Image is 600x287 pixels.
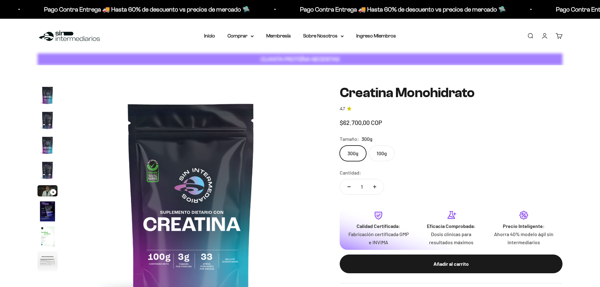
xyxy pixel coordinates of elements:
a: Inicio [204,33,215,38]
img: Creatina Monohidrato [37,85,57,105]
span: 4.7 [340,106,345,112]
img: Creatina Monohidrato [37,226,57,246]
p: Pago Contra Entrega 🚚 Hasta 60% de descuento vs precios de mercado 🛸 [298,4,504,14]
p: Pago Contra Entrega 🚚 Hasta 60% de descuento vs precios de mercado 🛸 [42,4,248,14]
p: Dosis clínicas para resultados máximos [420,230,482,246]
button: Ir al artículo 6 [37,201,57,223]
img: Creatina Monohidrato [37,160,57,180]
button: Reducir cantidad [340,179,358,194]
button: Ir al artículo 8 [37,251,57,273]
p: Fabricación certificada GMP e INVIMA [347,230,410,246]
button: Ir al artículo 5 [37,185,57,198]
strong: Eficacia Comprobada: [427,223,476,229]
button: Ir al artículo 1 [37,85,57,107]
div: Añadir al carrito [352,260,550,268]
button: Aumentar cantidad [366,179,384,194]
summary: Comprar [227,32,254,40]
button: Ir al artículo 3 [37,135,57,157]
button: Ir al artículo 4 [37,160,57,182]
strong: CUANTA PROTEÍNA NECESITAS [261,56,340,62]
summary: Sobre Nosotros [303,32,344,40]
img: Creatina Monohidrato [37,135,57,155]
sale-price: $62.700,00 COP [340,117,382,127]
p: Ahorra 40% modelo ágil sin intermediarios [492,230,555,246]
button: Ir al artículo 7 [37,226,57,248]
legend: Tamaño: [340,135,359,143]
button: Ir al artículo 2 [37,110,57,132]
h1: Creatina Monohidrato [340,85,562,100]
img: Creatina Monohidrato [37,110,57,130]
button: Añadir al carrito [340,255,562,273]
span: 300g [362,135,372,143]
img: Creatina Monohidrato [37,251,57,271]
strong: Precio Inteligente: [503,223,545,229]
a: Ingreso Miembros [356,33,396,38]
img: Creatina Monohidrato [37,201,57,221]
a: Membresía [266,33,291,38]
label: Cantidad: [340,169,361,177]
a: 4.74.7 de 5.0 estrellas [340,106,562,112]
strong: Calidad Certificada: [357,223,400,229]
